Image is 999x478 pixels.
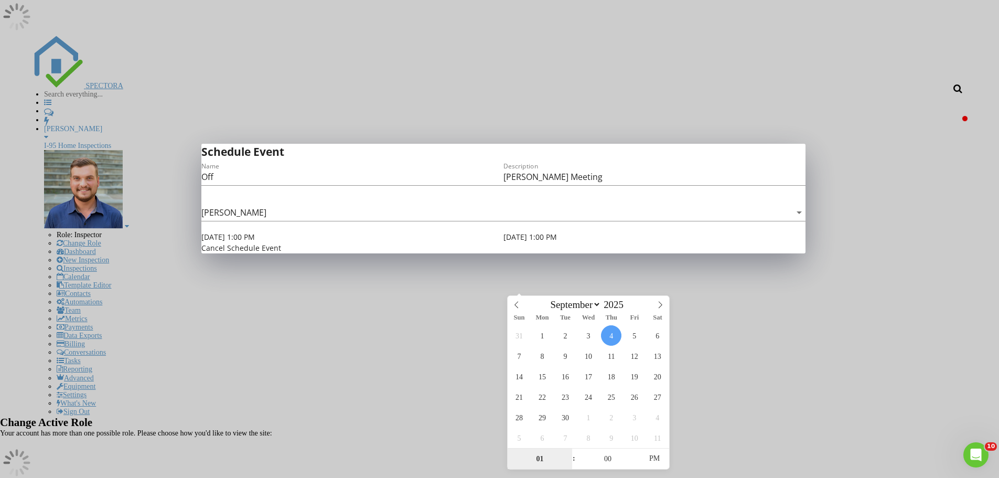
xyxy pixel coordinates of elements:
span: September 3, 2025 [578,325,598,346]
span: September 2, 2025 [555,325,575,346]
span: Sun [508,314,531,321]
span: September 30, 2025 [555,407,575,428]
input: Year [601,299,631,311]
span: October 1, 2025 [578,407,598,428]
span: October 11, 2025 [647,428,668,448]
span: Fri [623,314,646,321]
span: September 29, 2025 [532,407,552,428]
span: Mon [531,314,554,321]
span: September 24, 2025 [578,387,598,407]
span: September 17, 2025 [578,366,598,387]
span: Tue [554,314,577,321]
span: October 8, 2025 [578,428,598,448]
span: September 11, 2025 [601,346,621,366]
span: September 25, 2025 [601,387,621,407]
span: September 15, 2025 [532,366,552,387]
span: September 23, 2025 [555,387,575,407]
span: August 31, 2025 [509,325,529,346]
span: October 2, 2025 [601,407,621,428]
span: September 26, 2025 [624,387,644,407]
span: October 7, 2025 [555,428,575,448]
input: Select date [201,231,284,242]
span: Click to toggle [640,448,669,469]
span: September 13, 2025 [647,346,668,366]
span: October 6, 2025 [532,428,552,448]
span: September 21, 2025 [509,387,529,407]
span: October 3, 2025 [624,407,644,428]
span: September 16, 2025 [555,366,575,387]
span: September 28, 2025 [509,407,529,428]
span: September 9, 2025 [555,346,575,366]
h2: Schedule Event [201,144,805,161]
span: September 1, 2025 [532,325,552,346]
span: September 27, 2025 [647,387,668,407]
span: September 22, 2025 [532,387,552,407]
span: September 8, 2025 [532,346,552,366]
span: September 12, 2025 [624,346,644,366]
span: September 7, 2025 [509,346,529,366]
div: [PERSON_NAME] [201,208,266,217]
span: October 5, 2025 [509,428,529,448]
span: Wed [577,314,600,321]
span: October 4, 2025 [647,407,668,428]
span: October 9, 2025 [601,428,621,448]
span: September 20, 2025 [647,366,668,387]
input: Select date [503,231,586,242]
span: September 19, 2025 [624,366,644,387]
span: September 4, 2025 [601,325,621,346]
span: September 18, 2025 [601,366,621,387]
span: September 14, 2025 [509,366,529,387]
span: September 10, 2025 [578,346,598,366]
i: arrow_drop_down [793,206,805,219]
span: September 5, 2025 [624,325,644,346]
iframe: Intercom live chat [963,442,989,468]
span: Thu [600,314,623,321]
span: 10 [985,442,997,451]
button: Schedule Event [227,242,281,253]
span: Sat [646,314,669,321]
span: : [572,448,575,469]
span: October 10, 2025 [624,428,644,448]
span: September 6, 2025 [647,325,668,346]
button: Cancel [201,242,225,253]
